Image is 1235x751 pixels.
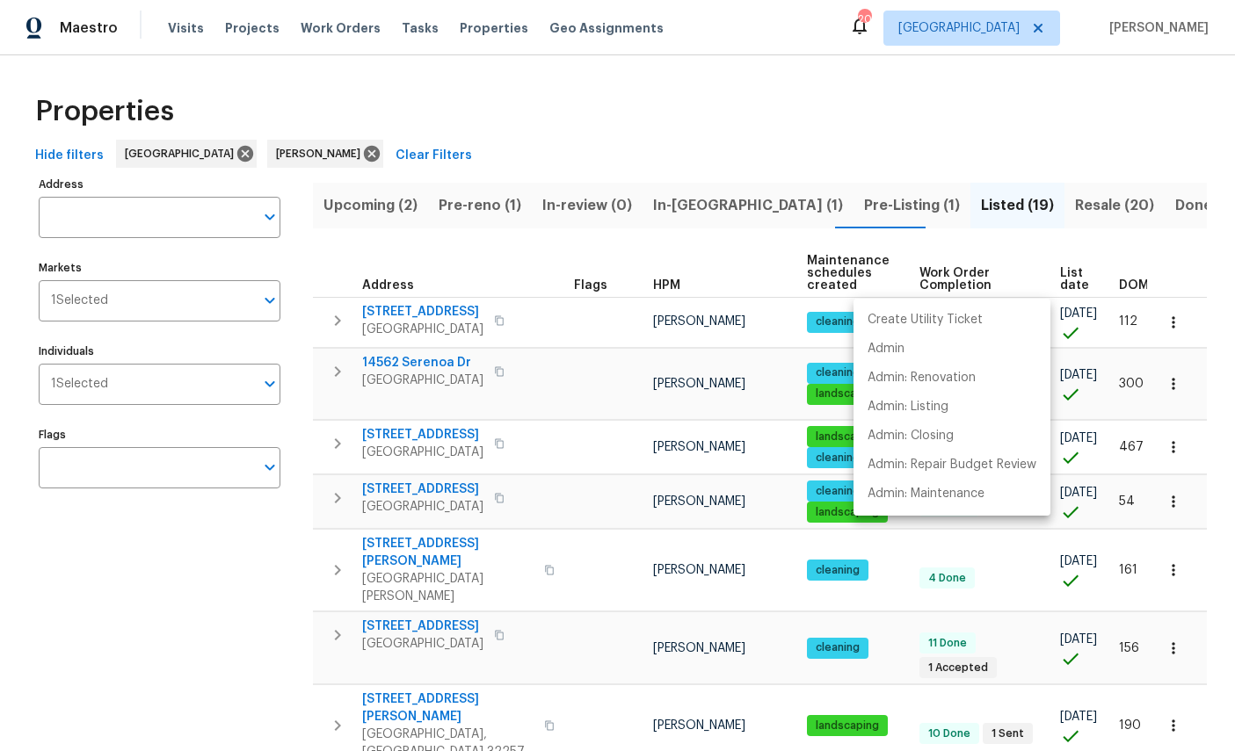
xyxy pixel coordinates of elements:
p: Admin: Closing [868,427,954,445]
p: Admin: Listing [868,398,948,416]
p: Admin: Repair Budget Review [868,456,1036,474]
p: Admin [868,340,904,358]
p: Admin: Renovation [868,369,976,387]
p: Admin: Maintenance [868,485,984,503]
p: Create Utility Ticket [868,311,983,329]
